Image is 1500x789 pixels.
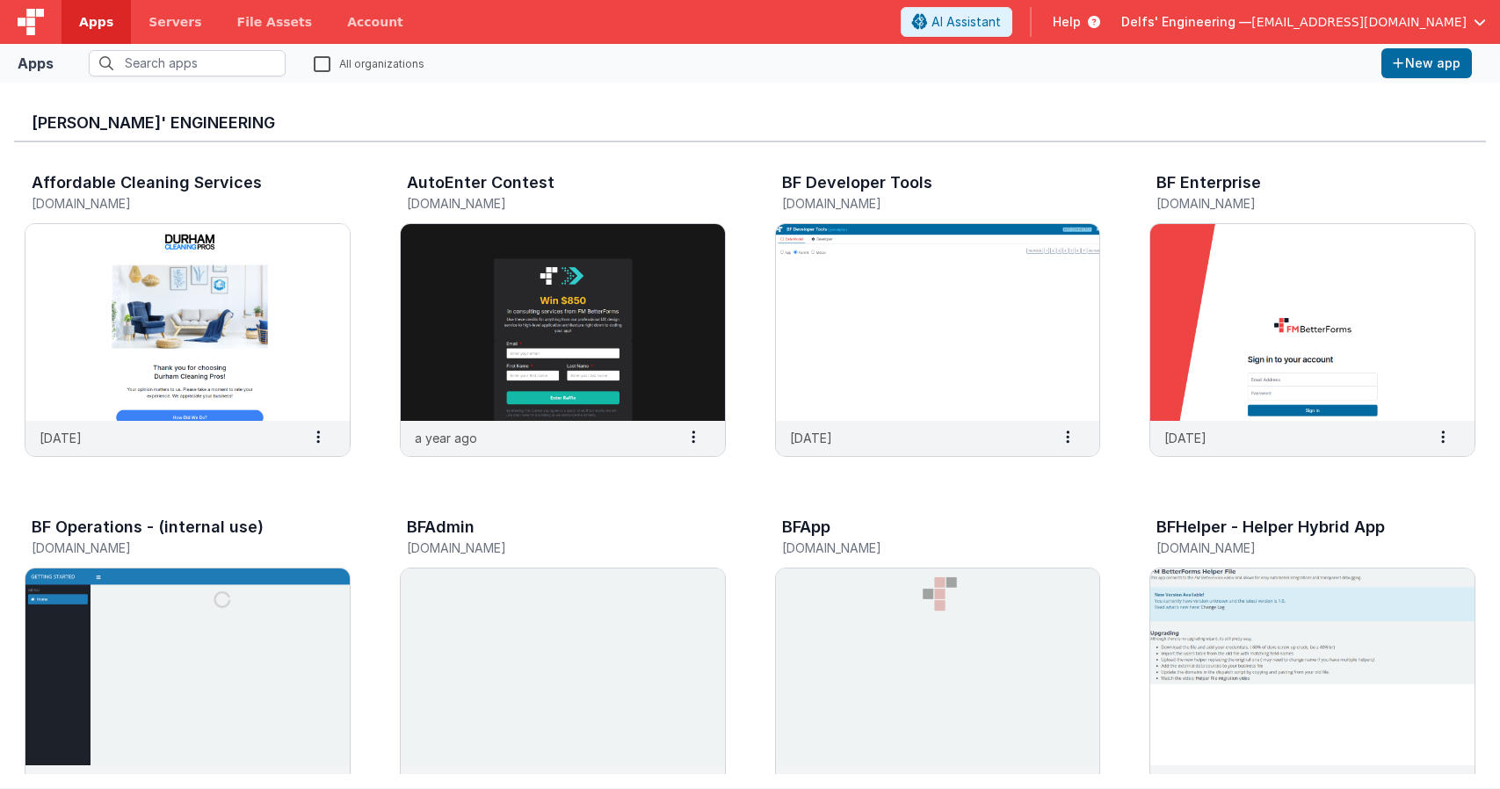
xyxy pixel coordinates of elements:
[32,518,264,536] h3: BF Operations - (internal use)
[1121,13,1486,31] button: Delfs' Engineering — [EMAIL_ADDRESS][DOMAIN_NAME]
[1164,429,1207,447] p: [DATE]
[782,541,1057,554] h5: [DOMAIN_NAME]
[32,197,307,210] h5: [DOMAIN_NAME]
[407,518,475,536] h3: BFAdmin
[1156,174,1261,192] h3: BF Enterprise
[782,518,830,536] h3: BFApp
[407,197,682,210] h5: [DOMAIN_NAME]
[1156,518,1385,536] h3: BFHelper - Helper Hybrid App
[1156,541,1431,554] h5: [DOMAIN_NAME]
[1121,13,1251,31] span: Delfs' Engineering —
[314,54,424,71] label: All organizations
[1381,48,1472,78] button: New app
[18,53,54,74] div: Apps
[901,7,1012,37] button: AI Assistant
[32,114,1468,132] h3: [PERSON_NAME]' Engineering
[79,13,113,31] span: Apps
[782,174,932,192] h3: BF Developer Tools
[790,429,832,447] p: [DATE]
[415,429,477,447] p: a year ago
[782,197,1057,210] h5: [DOMAIN_NAME]
[1251,13,1467,31] span: [EMAIL_ADDRESS][DOMAIN_NAME]
[407,541,682,554] h5: [DOMAIN_NAME]
[1053,13,1081,31] span: Help
[149,13,201,31] span: Servers
[407,174,554,192] h3: AutoEnter Contest
[32,541,307,554] h5: [DOMAIN_NAME]
[89,50,286,76] input: Search apps
[32,174,262,192] h3: Affordable Cleaning Services
[237,13,313,31] span: File Assets
[931,13,1001,31] span: AI Assistant
[40,429,82,447] p: [DATE]
[1156,197,1431,210] h5: [DOMAIN_NAME]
